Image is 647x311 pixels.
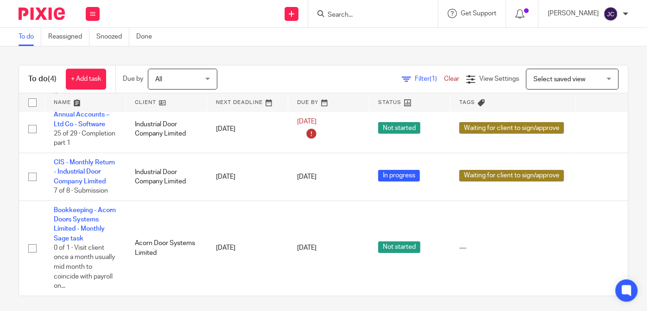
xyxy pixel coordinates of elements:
a: Reassigned [48,28,89,46]
td: [DATE] [207,105,288,153]
span: [DATE] [297,245,317,252]
span: Waiting for client to sign/approve [459,170,564,181]
div: --- [459,243,566,253]
a: + Add task [66,69,106,90]
span: Filter [415,76,444,82]
td: [DATE] [207,201,288,296]
span: 7 of 8 · Submission [54,188,108,194]
img: svg%3E [603,6,618,21]
h1: To do [28,74,57,84]
p: [PERSON_NAME] [548,9,599,18]
a: Bookkeeping - Acorn Doors Systems Limited - Monthly Sage task [54,207,116,242]
a: To do [19,28,41,46]
td: Industrial Door Company Limited [126,105,207,153]
span: Tags [460,100,476,105]
span: [DATE] [297,118,317,125]
img: Pixie [19,7,65,20]
a: Done [136,28,159,46]
span: Not started [378,122,420,134]
span: [DATE] [297,174,317,180]
span: (1) [430,76,437,82]
span: Get Support [461,10,496,17]
span: 0 of 1 · Visit client once a month usually mid month to coincide with payroll on... [54,245,115,289]
a: Snoozed [96,28,129,46]
p: Due by [123,74,143,84]
a: Annual Accounts – Ltd Co - Software [54,111,109,127]
td: Industrial Door Company Limited [126,153,207,201]
span: Not started [378,241,420,253]
a: CIS - Monthly Return - Industrial Door Company Limited [54,159,115,185]
span: Select saved view [533,76,585,83]
span: (4) [48,75,57,83]
input: Search [327,11,410,19]
span: All [155,76,162,83]
span: Waiting for client to sign/approve [459,122,564,134]
span: 25 of 29 · Completion part 1 [54,130,115,147]
span: In progress [378,170,420,181]
td: [DATE] [207,153,288,201]
span: View Settings [479,76,519,82]
a: Clear [444,76,459,82]
td: Acorn Door Systems Limited [126,201,207,296]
